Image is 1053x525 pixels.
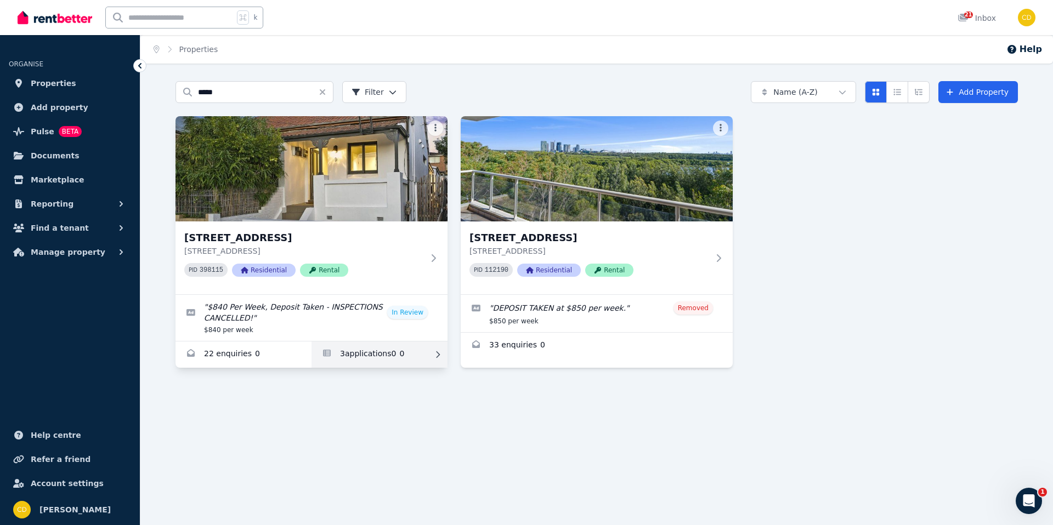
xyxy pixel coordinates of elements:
small: PID [189,267,197,273]
button: More options [713,121,728,136]
button: Expanded list view [908,81,930,103]
span: 21 [964,12,973,18]
h3: [STREET_ADDRESS] [184,230,423,246]
img: RentBetter [18,9,92,26]
span: Residential [517,264,581,277]
p: [STREET_ADDRESS] [184,246,423,256]
span: Refer a friend [31,453,90,466]
button: Card view [865,81,887,103]
a: Enquiries for 703/4 Wentworth Drive, Liberty Grove [461,333,733,359]
span: Filter [352,87,384,98]
code: 398115 [200,266,223,274]
small: PID [474,267,483,273]
span: k [253,13,257,22]
a: Properties [179,45,218,54]
div: Inbox [958,13,996,24]
span: 1 [1038,488,1047,497]
a: Applications for 9 Grove St, Dulwich Hill [312,341,448,368]
span: Pulse [31,125,54,138]
a: Edit listing: $840 Per Week, Deposit Taken - INSPECTIONS CANCELLED! [175,295,448,341]
a: Documents [9,145,131,167]
span: Manage property [31,246,105,259]
span: Documents [31,149,80,162]
img: Chris Dimitropoulos [1018,9,1035,26]
a: Add Property [938,81,1018,103]
nav: Breadcrumb [140,35,231,64]
iframe: Intercom live chat [1016,488,1042,514]
button: Filter [342,81,406,103]
span: Reporting [31,197,73,210]
div: View options [865,81,930,103]
a: Marketplace [9,169,131,191]
span: Rental [300,264,348,277]
span: Help centre [31,429,81,442]
span: Properties [31,77,76,90]
a: Enquiries for 9 Grove St, Dulwich Hill [175,341,312,368]
span: BETA [59,126,82,137]
span: ORGANISE [9,60,43,68]
button: More options [428,121,443,136]
button: Reporting [9,193,131,215]
a: Properties [9,72,131,94]
span: Name (A-Z) [773,87,818,98]
span: Add property [31,101,88,114]
a: Help centre [9,424,131,446]
button: Help [1006,43,1042,56]
a: PulseBETA [9,121,131,142]
p: [STREET_ADDRESS] [469,246,709,256]
a: Add property [9,96,131,118]
span: Find a tenant [31,221,89,235]
button: Manage property [9,241,131,263]
span: Residential [232,264,296,277]
code: 112190 [485,266,508,274]
a: Refer a friend [9,448,131,470]
button: Compact list view [886,81,908,103]
h3: [STREET_ADDRESS] [469,230,709,246]
span: Marketplace [31,173,84,186]
a: 703/4 Wentworth Drive, Liberty Grove[STREET_ADDRESS][STREET_ADDRESS]PID 112190ResidentialRental [461,116,733,294]
button: Find a tenant [9,217,131,239]
button: Clear search [318,81,333,103]
a: Edit listing: DEPOSIT TAKEN at $850 per week. [461,295,733,332]
button: Name (A-Z) [751,81,856,103]
img: 703/4 Wentworth Drive, Liberty Grove [461,116,733,221]
a: 9 Grove St, Dulwich Hill[STREET_ADDRESS][STREET_ADDRESS]PID 398115ResidentialRental [175,116,448,294]
img: 9 Grove St, Dulwich Hill [175,116,448,221]
img: Chris Dimitropoulos [13,501,31,518]
span: Account settings [31,477,104,490]
a: Account settings [9,472,131,494]
span: Rental [585,264,633,277]
span: [PERSON_NAME] [39,503,111,516]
